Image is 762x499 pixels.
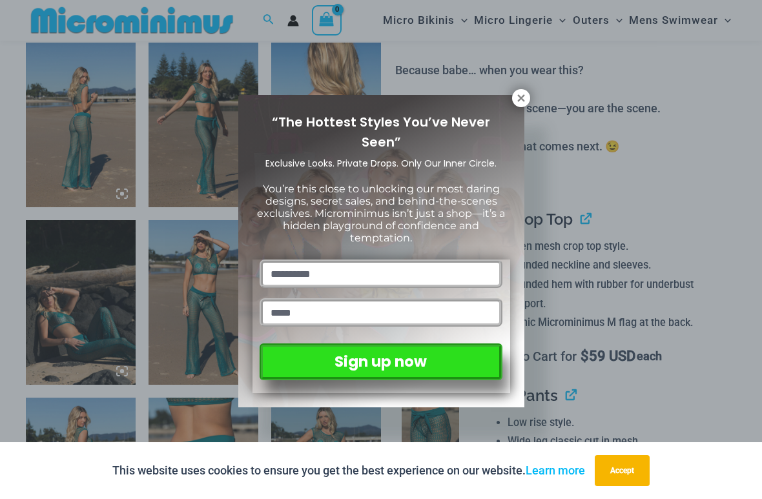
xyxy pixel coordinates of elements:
p: This website uses cookies to ensure you get the best experience on our website. [112,461,585,480]
span: Exclusive Looks. Private Drops. Only Our Inner Circle. [265,157,497,170]
button: Sign up now [260,343,502,380]
button: Accept [595,455,650,486]
button: Close [512,89,530,107]
span: You’re this close to unlocking our most daring designs, secret sales, and behind-the-scenes exclu... [257,183,505,245]
span: “The Hottest Styles You’ve Never Seen” [272,113,490,151]
a: Learn more [526,463,585,477]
